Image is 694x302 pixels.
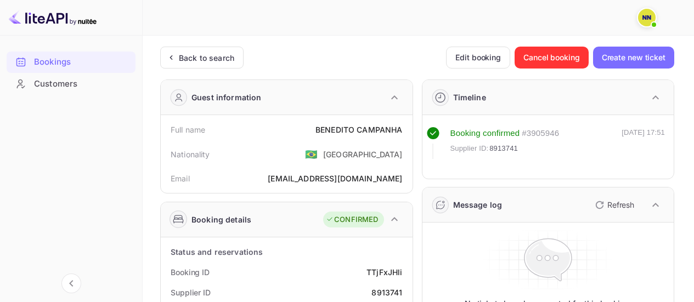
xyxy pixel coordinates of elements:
button: Collapse navigation [61,273,81,293]
div: Message log [453,199,503,210]
div: Booking confirmed [450,127,520,140]
a: Customers [7,73,136,94]
span: 8913741 [489,143,518,154]
div: [GEOGRAPHIC_DATA] [323,149,403,160]
div: Back to search [179,52,234,64]
a: Bookings [7,52,136,72]
img: LiteAPI logo [9,9,97,26]
div: Email [171,173,190,184]
div: BENEDITO CAMPANHA [315,124,403,135]
div: Supplier ID [171,287,211,298]
div: # 3905946 [522,127,559,140]
button: Refresh [589,196,639,214]
div: Customers [34,78,130,90]
div: Status and reservations [171,246,263,258]
div: Customers [7,73,136,95]
div: Timeline [453,92,486,103]
div: 8913741 [371,287,402,298]
div: TTjFxJHli [366,266,402,278]
div: Guest information [191,92,262,103]
div: Bookings [7,52,136,73]
div: CONFIRMED [326,214,378,225]
div: Full name [171,124,205,135]
span: Supplier ID: [450,143,489,154]
img: N/A N/A [638,9,656,26]
div: Nationality [171,149,210,160]
div: Bookings [34,56,130,69]
button: Edit booking [446,47,510,69]
button: Create new ticket [593,47,674,69]
div: Booking details [191,214,251,225]
div: [DATE] 17:51 [622,127,665,159]
p: Refresh [607,199,634,210]
div: Booking ID [171,266,210,278]
div: [EMAIL_ADDRESS][DOMAIN_NAME] [268,173,402,184]
button: Cancel booking [515,47,589,69]
span: United States [305,144,318,164]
